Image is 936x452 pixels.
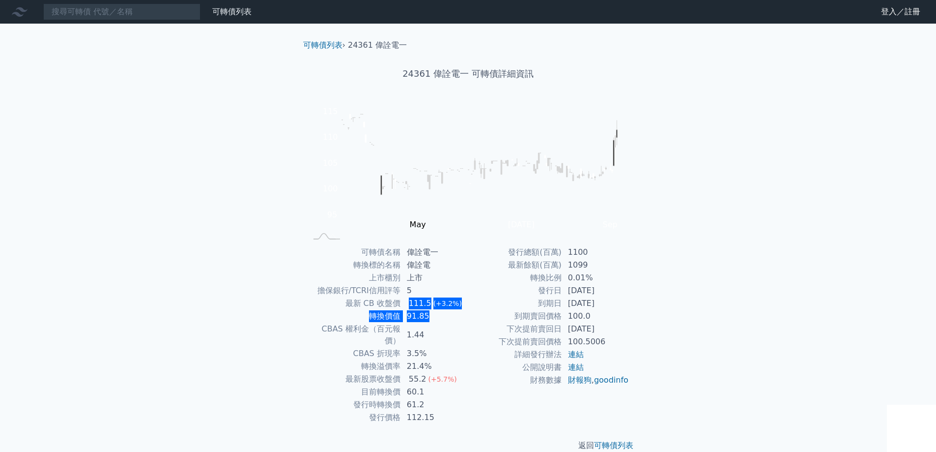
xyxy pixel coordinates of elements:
td: 目前轉換價 [307,386,401,398]
td: 100.0 [562,310,629,323]
a: 財報狗 [568,375,592,385]
a: 可轉債列表 [212,7,252,16]
td: 詳細發行辦法 [468,348,562,361]
g: Chart [318,107,632,229]
td: 轉換價值 [307,310,401,323]
td: 上市 [401,271,468,284]
tspan: May [410,220,426,229]
h1: 24361 偉詮電一 可轉債詳細資訊 [295,67,641,81]
td: 財務數據 [468,374,562,387]
a: 可轉債列表 [303,40,342,50]
td: 1100 [562,246,629,259]
tspan: 95 [327,210,337,219]
td: 發行價格 [307,411,401,424]
div: 55.2 [407,373,428,385]
tspan: 105 [323,158,338,168]
tspan: [DATE] [508,220,535,229]
td: 21.4% [401,360,468,373]
td: 公開說明書 [468,361,562,374]
td: [DATE] [562,284,629,297]
td: CBAS 折現率 [307,347,401,360]
td: 擔保銀行/TCRI信用評等 [307,284,401,297]
td: 下次提前賣回價格 [468,335,562,348]
a: 可轉債列表 [594,441,633,450]
p: 返回 [295,440,641,452]
input: 搜尋可轉債 代號／名稱 [43,3,200,20]
a: goodinfo [594,375,628,385]
td: 112.15 [401,411,468,424]
td: 5 [401,284,468,297]
li: › [303,39,345,51]
td: 1099 [562,259,629,271]
td: 發行時轉換價 [307,398,401,411]
a: 連結 [568,362,584,372]
iframe: Chat Widget [887,405,936,452]
a: 連結 [568,350,584,359]
td: 3.5% [401,347,468,360]
td: 轉換標的名稱 [307,259,401,271]
td: 最新股票收盤價 [307,373,401,386]
td: [DATE] [562,323,629,335]
td: 61.2 [401,398,468,411]
td: 發行總額(百萬) [468,246,562,259]
td: 到期日 [468,297,562,310]
td: 最新 CB 收盤價 [307,297,401,310]
td: 可轉債名稱 [307,246,401,259]
td: 到期賣回價格 [468,310,562,323]
td: 下次提前賣回日 [468,323,562,335]
tspan: 100 [323,184,338,193]
td: CBAS 權利金（百元報價） [307,323,401,347]
td: 0.01% [562,271,629,284]
li: 24361 偉詮電一 [348,39,407,51]
div: 111.5 [407,298,433,309]
td: , [562,374,629,387]
td: 偉詮電 [401,259,468,271]
tspan: 115 [323,107,338,116]
div: 聊天小工具 [887,405,936,452]
span: (+3.2%) [433,300,462,307]
td: 發行日 [468,284,562,297]
span: (+5.7%) [428,375,456,383]
td: 91.85 [401,310,468,323]
td: 上市櫃別 [307,271,401,284]
td: 1.44 [401,323,468,347]
td: 100.5006 [562,335,629,348]
td: 轉換比例 [468,271,562,284]
tspan: 110 [323,132,338,142]
a: 登入／註冊 [873,4,928,20]
td: 最新餘額(百萬) [468,259,562,271]
td: 轉換溢價率 [307,360,401,373]
tspan: Sep [603,220,618,229]
td: 偉詮電一 [401,246,468,259]
td: 60.1 [401,386,468,398]
td: [DATE] [562,297,629,310]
